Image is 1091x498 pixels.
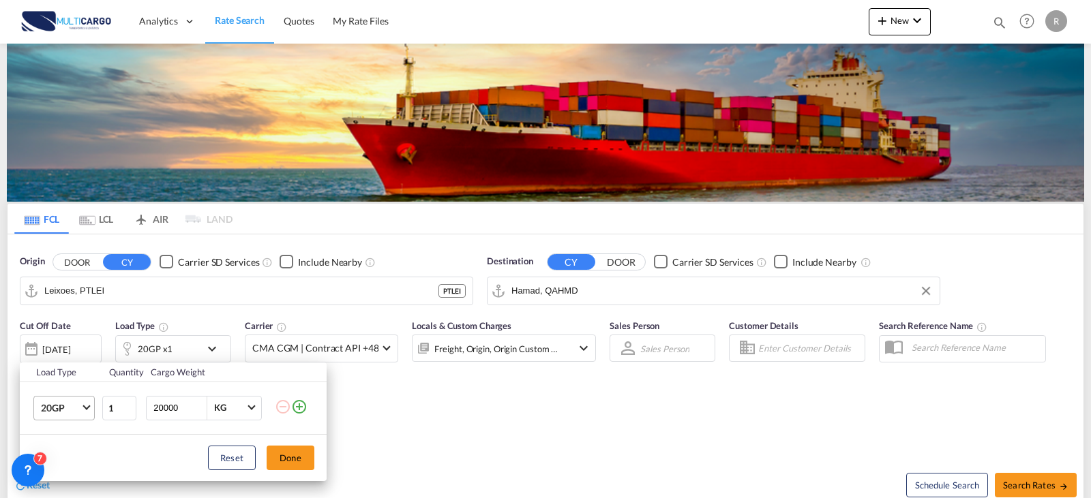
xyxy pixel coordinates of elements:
[102,396,136,420] input: Qty
[152,396,207,420] input: Enter Weight
[101,362,143,382] th: Quantity
[208,446,256,470] button: Reset
[214,402,226,413] div: KG
[41,401,80,415] span: 20GP
[20,362,101,382] th: Load Type
[291,399,308,415] md-icon: icon-plus-circle-outline
[275,399,291,415] md-icon: icon-minus-circle-outline
[267,446,314,470] button: Done
[33,396,95,420] md-select: Choose: 20GP
[151,366,267,378] div: Cargo Weight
